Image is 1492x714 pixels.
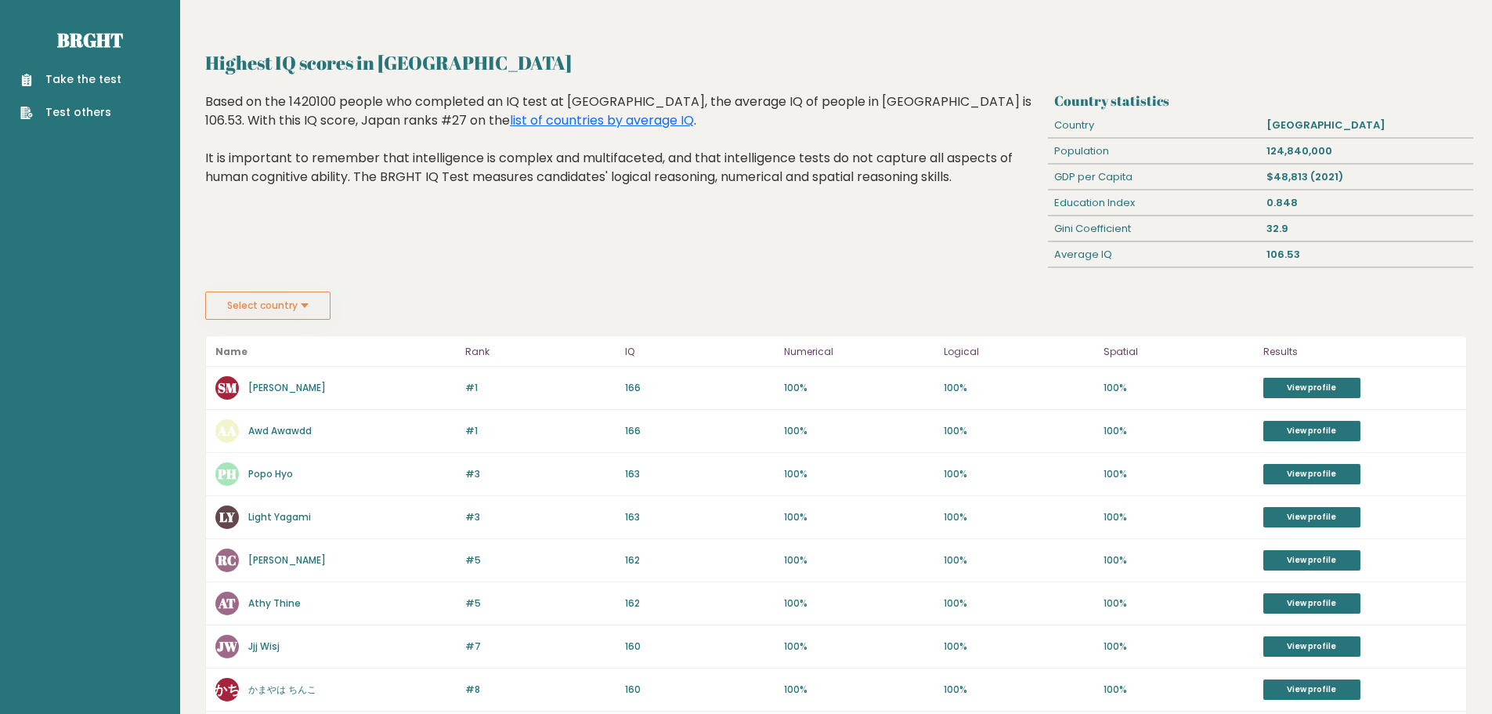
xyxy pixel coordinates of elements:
[625,381,775,395] p: 166
[625,683,775,697] p: 160
[625,510,775,524] p: 163
[465,596,616,611] p: #5
[20,71,121,88] a: Take the test
[248,553,326,567] a: [PERSON_NAME]
[784,553,934,567] p: 100%
[1263,507,1360,527] a: View profile
[784,467,934,481] p: 100%
[217,465,237,483] text: PH
[20,104,121,121] a: Test others
[1104,343,1254,361] p: Spatial
[944,640,1094,654] p: 100%
[1263,636,1360,657] a: View profile
[1261,139,1473,164] div: 124,840,000
[1263,464,1360,484] a: View profile
[57,27,123,53] a: Brght
[205,92,1042,210] div: Based on the 1420100 people who completed an IQ test at [GEOGRAPHIC_DATA], the average IQ of peop...
[944,343,1094,361] p: Logical
[214,680,240,698] text: かち
[205,49,1467,77] h2: Highest IQ scores in [GEOGRAPHIC_DATA]
[784,683,934,697] p: 100%
[248,596,301,610] a: Athy Thine
[944,467,1094,481] p: 100%
[248,510,311,524] a: Light Yagami
[465,510,616,524] p: #3
[465,640,616,654] p: #7
[218,379,237,397] text: SM
[219,508,236,526] text: LY
[1104,640,1254,654] p: 100%
[625,553,775,567] p: 162
[248,683,316,696] a: かまやは ちんこ
[1048,113,1260,138] div: Country
[625,640,775,654] p: 160
[465,553,616,567] p: #5
[1048,216,1260,241] div: Gini Coefficient
[784,510,934,524] p: 100%
[465,424,616,438] p: #1
[1048,242,1260,267] div: Average IQ
[1263,550,1360,571] a: View profile
[1261,165,1473,190] div: $48,813 (2021)
[218,594,236,612] text: AT
[784,596,934,611] p: 100%
[1104,381,1254,395] p: 100%
[205,292,331,320] button: Select country
[784,381,934,395] p: 100%
[1261,190,1473,216] div: 0.848
[1263,343,1457,361] p: Results
[625,596,775,611] p: 162
[784,640,934,654] p: 100%
[1261,113,1473,138] div: [GEOGRAPHIC_DATA]
[1048,190,1260,216] div: Education Index
[1263,378,1360,398] a: View profile
[944,381,1094,395] p: 100%
[1104,424,1254,438] p: 100%
[1104,683,1254,697] p: 100%
[784,343,934,361] p: Numerical
[1054,92,1467,109] h3: Country statistics
[1263,593,1360,614] a: View profile
[784,424,934,438] p: 100%
[465,467,616,481] p: #3
[215,345,247,358] b: Name
[1104,596,1254,611] p: 100%
[1104,553,1254,567] p: 100%
[248,467,293,480] a: Popo Hyo
[944,596,1094,611] p: 100%
[1048,165,1260,190] div: GDP per Capita
[944,553,1094,567] p: 100%
[944,424,1094,438] p: 100%
[1263,421,1360,441] a: View profile
[625,343,775,361] p: IQ
[510,111,694,129] a: list of countries by average IQ
[465,381,616,395] p: #1
[1104,467,1254,481] p: 100%
[1261,216,1473,241] div: 32.9
[1048,139,1260,164] div: Population
[625,424,775,438] p: 166
[944,510,1094,524] p: 100%
[944,683,1094,697] p: 100%
[248,640,280,653] a: Jjj Wisj
[248,381,326,394] a: [PERSON_NAME]
[217,422,237,440] text: AA
[1104,510,1254,524] p: 100%
[217,551,237,569] text: RC
[1263,680,1360,700] a: View profile
[465,343,616,361] p: Rank
[625,467,775,481] p: 163
[248,424,312,437] a: Awd Awawdd
[217,637,238,655] text: JW
[1261,242,1473,267] div: 106.53
[465,683,616,697] p: #8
